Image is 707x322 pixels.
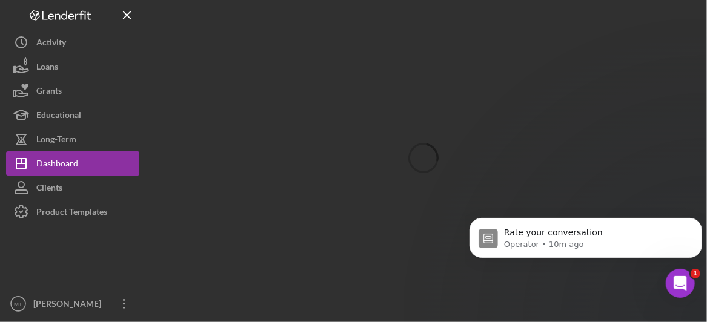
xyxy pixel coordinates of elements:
button: Dashboard [6,151,139,176]
div: Product Templates [36,200,107,227]
span: 1 [691,269,700,278]
button: Activity [6,30,139,54]
div: Loans [36,54,58,82]
button: Long-Term [6,127,139,151]
div: Grants [36,79,62,106]
button: Product Templates [6,200,139,224]
text: MT [14,301,22,307]
button: Grants [6,79,139,103]
div: Educational [36,103,81,130]
button: Clients [6,176,139,200]
iframe: Intercom live chat [666,269,695,298]
iframe: Intercom notifications message [465,192,707,289]
div: Long-Term [36,127,76,154]
button: Loans [6,54,139,79]
button: Educational [6,103,139,127]
div: Clients [36,176,62,203]
button: MT[PERSON_NAME] [6,292,139,316]
div: [PERSON_NAME] [30,292,109,319]
div: Dashboard [36,151,78,179]
div: Activity [36,30,66,57]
